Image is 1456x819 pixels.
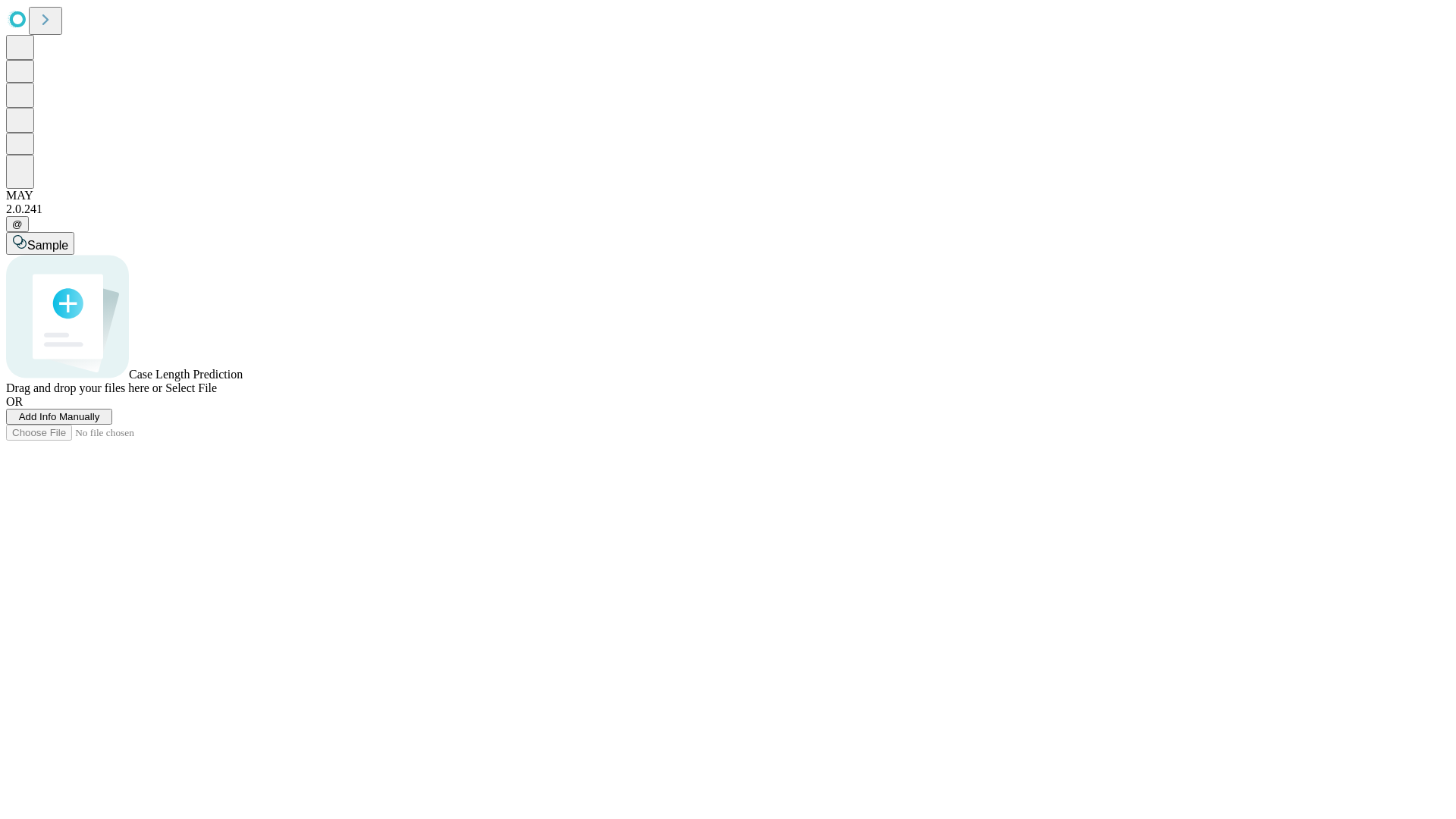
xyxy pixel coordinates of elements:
button: Sample [6,232,74,255]
span: OR [6,395,23,408]
span: Sample [27,239,68,252]
button: @ [6,216,29,232]
button: Add Info Manually [6,409,112,425]
span: Case Length Prediction [129,368,243,381]
span: Drag and drop your files here or [6,381,162,394]
div: 2.0.241 [6,202,1450,216]
span: Add Info Manually [19,411,100,422]
span: Select File [165,381,217,394]
span: @ [12,218,23,230]
div: MAY [6,189,1450,202]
